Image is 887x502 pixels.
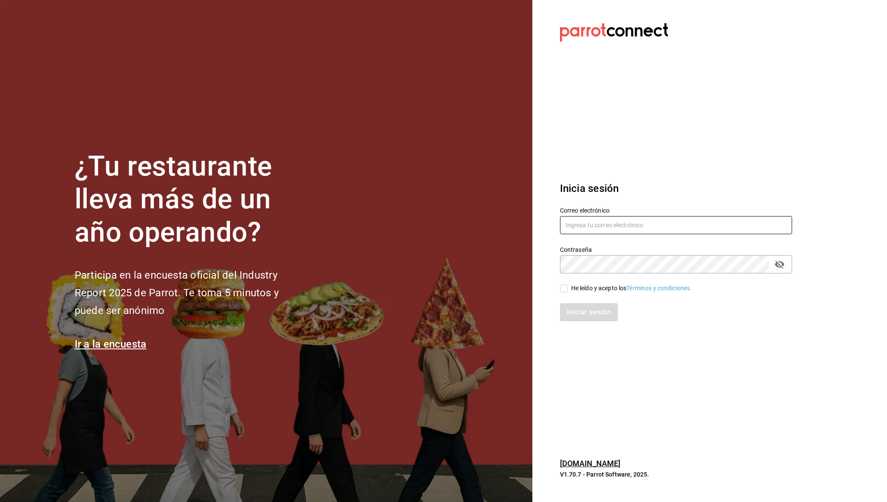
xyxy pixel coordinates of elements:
[560,246,792,252] label: Contraseña
[772,257,787,272] button: passwordField
[560,207,792,213] label: Correo electrónico
[571,284,692,293] div: He leído y acepto los
[75,150,308,249] h1: ¿Tu restaurante lleva más de un año operando?
[560,459,621,468] a: [DOMAIN_NAME]
[560,216,792,234] input: Ingresa tu correo electrónico
[626,285,692,292] a: Términos y condiciones.
[560,181,792,196] h3: Inicia sesión
[560,470,792,479] p: V1.70.7 - Parrot Software, 2025.
[75,338,147,350] a: Ir a la encuesta
[75,267,308,319] h2: Participa en la encuesta oficial del Industry Report 2025 de Parrot. Te toma 5 minutos y puede se...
